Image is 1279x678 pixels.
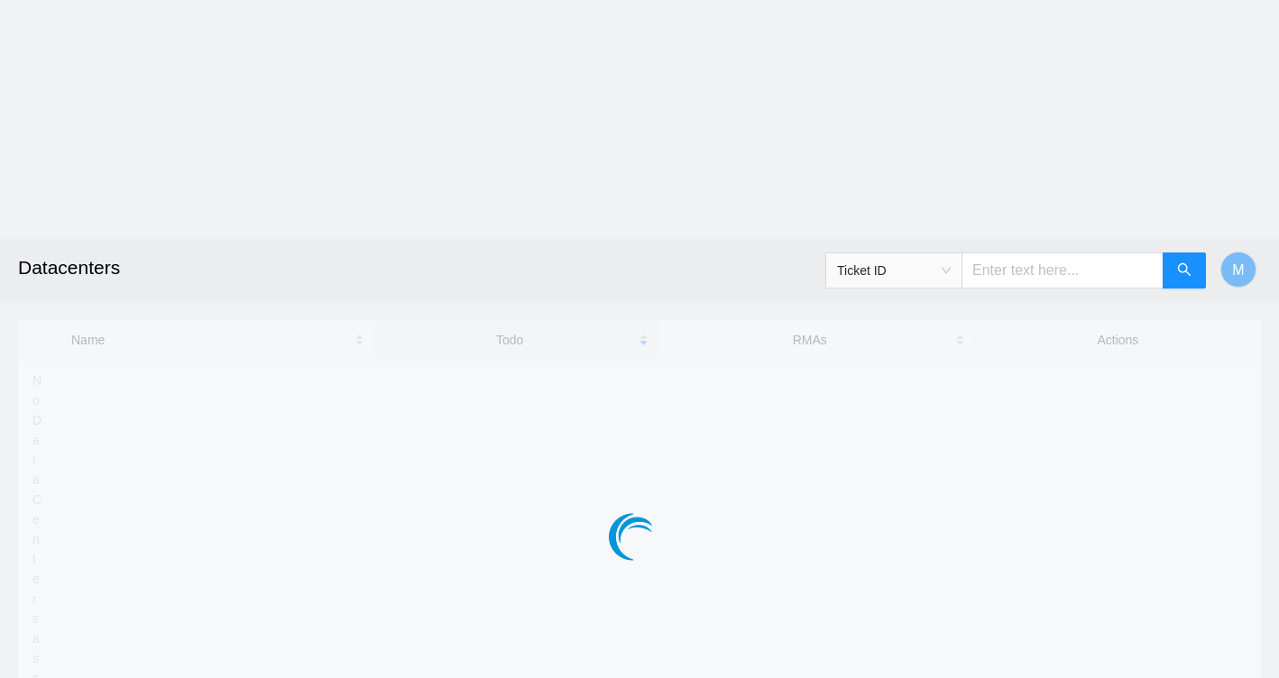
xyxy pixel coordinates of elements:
span: Ticket ID [837,257,951,284]
span: M [1232,259,1244,281]
h2: Datacenters [18,239,888,297]
button: M [1220,252,1256,288]
span: search [1177,262,1192,279]
button: search [1163,252,1206,289]
input: Enter text here... [962,252,1164,289]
